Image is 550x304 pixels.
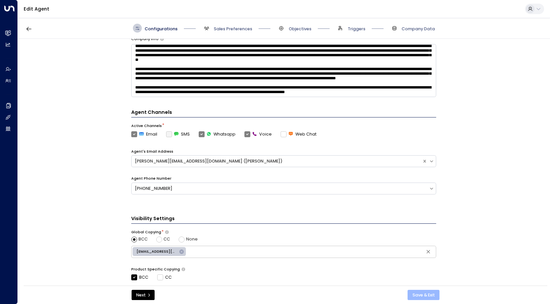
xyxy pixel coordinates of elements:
label: Agent Phone Number [131,176,171,181]
button: Next [132,290,155,300]
label: Global Copying [131,230,161,235]
label: CC [157,274,172,280]
span: BCC [138,236,148,242]
button: Clear [424,247,433,256]
button: Determine if there should be product-specific CC or BCC rules for all of the agent’s emails. Sele... [182,267,185,271]
button: Provide a brief overview of your company, including your industry, products or services, and any ... [160,37,164,41]
label: Active Channels [131,123,162,129]
span: Triggers [348,26,365,32]
button: Choose whether the agent should include specific emails in the CC or BCC line of all outgoing ema... [165,230,169,234]
span: Objectives [289,26,312,32]
div: [PHONE_NUMBER] [135,186,426,192]
h4: Agent Channels [131,109,436,117]
label: Agent's Email Address [131,149,173,154]
span: None [186,236,198,242]
label: Product Specific Copying [131,267,180,272]
span: Sales Preferences [214,26,252,32]
div: [EMAIL_ADDRESS][DOMAIN_NAME] [133,247,186,256]
label: Web Chat [281,131,316,137]
label: Email [131,131,157,137]
span: Configurations [145,26,178,32]
span: CC [163,236,170,242]
div: To activate this channel, please go to the Integrations page [166,131,190,137]
label: BCC [131,274,148,280]
button: Save & Exit [408,290,439,300]
span: [EMAIL_ADDRESS][DOMAIN_NAME] [133,249,181,254]
h3: Visibility Settings [131,215,436,224]
label: SMS [166,131,190,137]
span: Company Data [402,26,435,32]
label: Company Info [131,37,159,42]
label: Voice [244,131,272,137]
label: Whatsapp [199,131,236,137]
div: [PERSON_NAME][EMAIL_ADDRESS][DOMAIN_NAME] ([PERSON_NAME]) [135,158,419,165]
a: Edit Agent [24,6,49,12]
